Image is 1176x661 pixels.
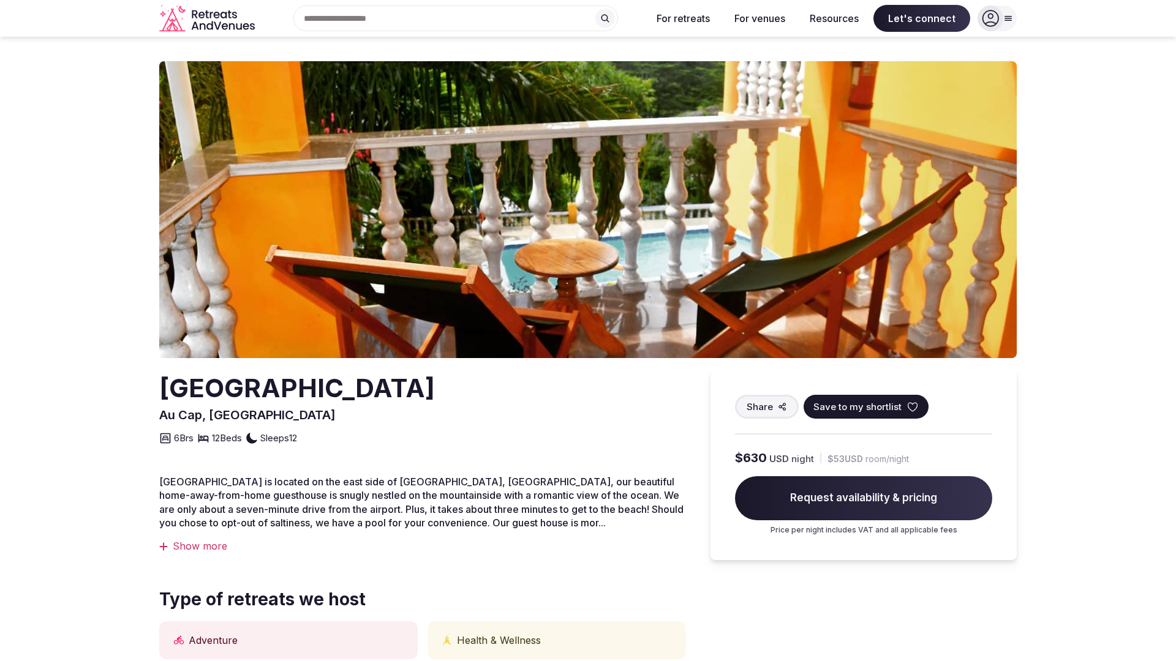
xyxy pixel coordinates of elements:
button: Resources [800,5,869,32]
span: [GEOGRAPHIC_DATA] is located on the east side of [GEOGRAPHIC_DATA], [GEOGRAPHIC_DATA], our beauti... [159,476,684,529]
span: Sleeps 12 [260,431,297,444]
span: night [791,452,814,465]
button: Physical and mental health icon tooltip [442,635,452,645]
button: Share [735,395,799,419]
span: $53 USD [827,453,863,465]
div: | [819,452,823,465]
div: Show more [159,539,686,553]
h2: [GEOGRAPHIC_DATA] [159,370,435,406]
span: Request availability & pricing [735,476,992,520]
button: Active icon tooltip [174,635,184,645]
button: Save to my shortlist [804,395,929,419]
img: Venue cover photo [159,61,1017,358]
span: Type of retreats we host [159,588,686,611]
span: 6 Brs [174,431,194,444]
p: Price per night includes VAT and all applicable fees [735,525,992,536]
button: For retreats [647,5,720,32]
span: 12 Beds [212,431,242,444]
button: For venues [725,5,795,32]
span: Au Cap, [GEOGRAPHIC_DATA] [159,408,336,422]
span: $630 [735,449,767,466]
span: room/night [865,453,909,465]
svg: Retreats and Venues company logo [159,5,257,32]
span: Let's connect [873,5,970,32]
span: USD [769,452,789,465]
a: Visit the homepage [159,5,257,32]
span: Save to my shortlist [813,400,902,413]
span: Share [747,400,773,413]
